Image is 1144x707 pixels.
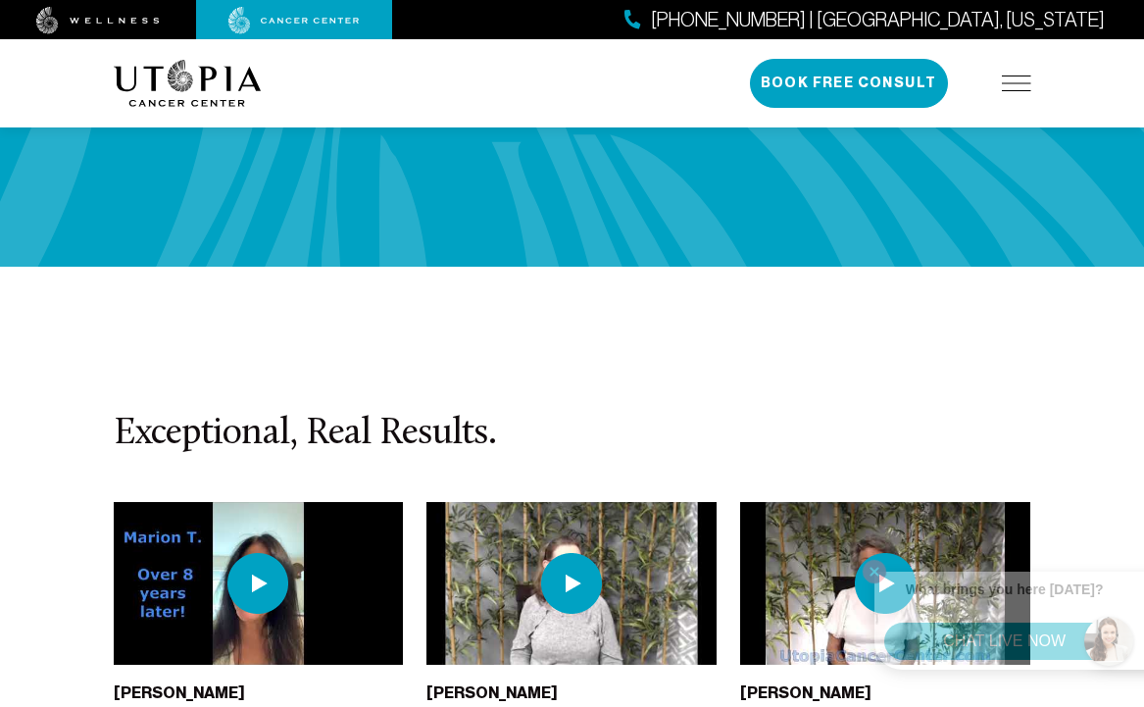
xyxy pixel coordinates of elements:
[36,7,160,34] img: wellness
[624,6,1105,34] a: [PHONE_NUMBER] | [GEOGRAPHIC_DATA], [US_STATE]
[855,553,916,614] img: play icon
[651,6,1105,34] span: [PHONE_NUMBER] | [GEOGRAPHIC_DATA], [US_STATE]
[114,502,404,665] img: thumbnail
[114,414,1031,455] h3: Exceptional, Real Results.
[740,683,871,702] b: [PERSON_NAME]
[114,683,245,702] b: [PERSON_NAME]
[426,502,717,665] img: thumbnail
[426,683,558,702] b: [PERSON_NAME]
[228,7,360,34] img: cancer center
[750,59,948,108] button: Book Free Consult
[541,553,602,614] img: play icon
[740,502,1030,665] img: thumbnail
[227,553,288,614] img: play icon
[1002,76,1031,91] img: icon-hamburger
[114,60,262,107] img: logo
